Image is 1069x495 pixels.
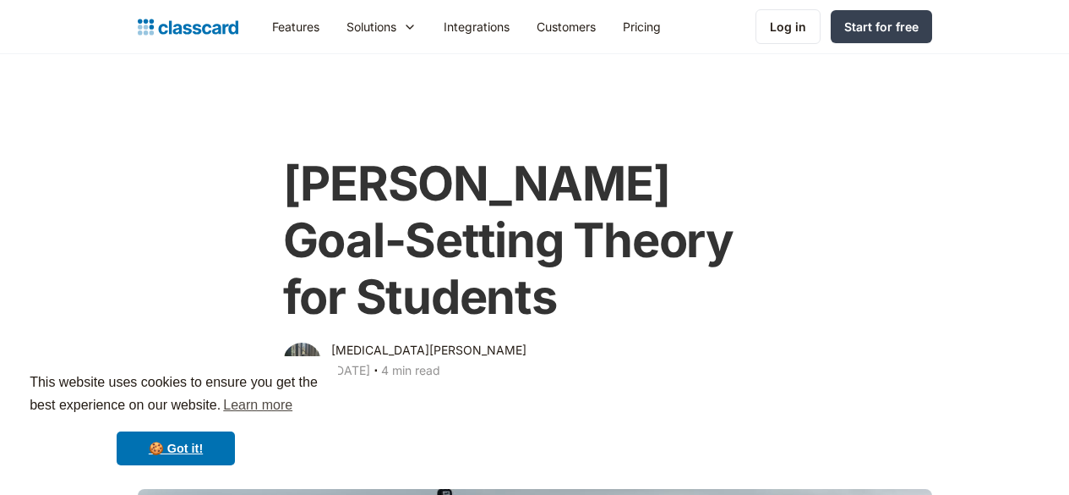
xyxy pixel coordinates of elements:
[381,360,440,381] div: 4 min read
[283,156,787,327] h1: [PERSON_NAME] Goal-Setting Theory for Students
[430,8,523,46] a: Integrations
[331,340,526,360] div: [MEDICAL_DATA][PERSON_NAME]
[523,8,609,46] a: Customers
[755,9,821,44] a: Log in
[370,360,381,384] div: ‧
[221,393,295,418] a: learn more about cookies
[770,18,806,36] div: Log in
[831,10,932,43] a: Start for free
[138,15,238,39] a: home
[333,8,430,46] div: Solutions
[117,432,235,465] a: dismiss cookie message
[30,372,322,418] span: This website uses cookies to ensure you get the best experience on our website.
[844,18,919,36] div: Start for free
[346,18,396,36] div: Solutions
[259,8,333,46] a: Features
[14,356,338,481] div: cookieconsent
[609,8,674,46] a: Pricing
[331,360,370,381] div: [DATE]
